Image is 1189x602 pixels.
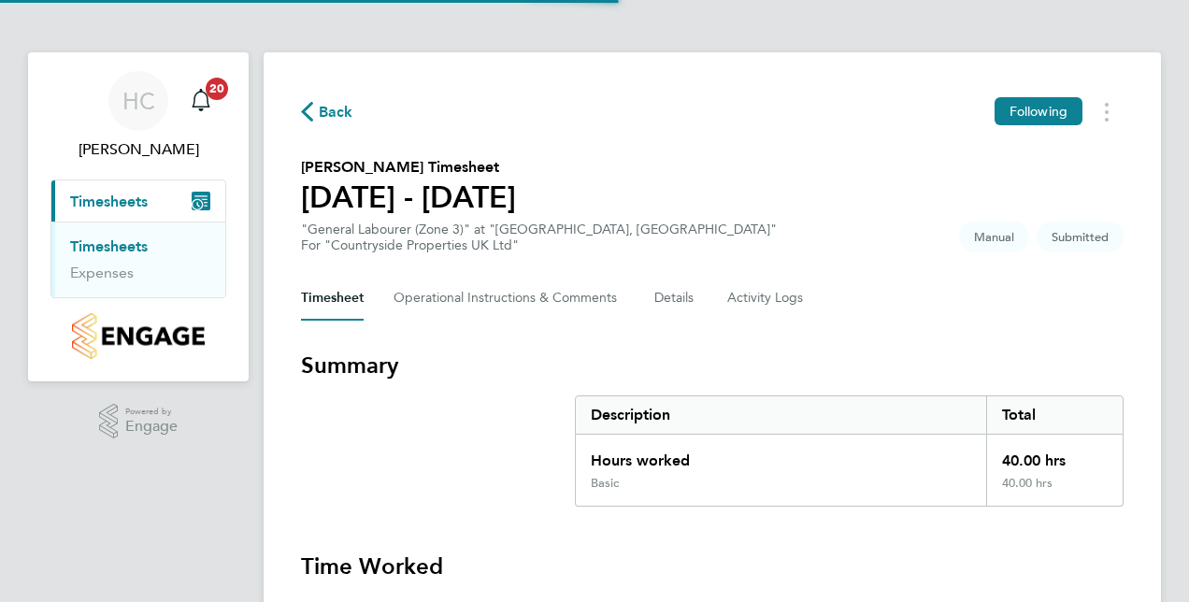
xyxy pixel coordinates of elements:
[70,237,148,255] a: Timesheets
[1010,103,1067,120] span: Following
[591,476,619,491] div: Basic
[50,138,226,161] span: Hannah Cornford
[301,351,1124,380] h3: Summary
[576,396,986,434] div: Description
[986,476,1123,506] div: 40.00 hrs
[1037,222,1124,252] span: This timesheet is Submitted.
[301,276,364,321] button: Timesheet
[995,97,1082,125] button: Following
[72,313,204,359] img: countryside-properties-logo-retina.png
[959,222,1029,252] span: This timesheet was manually created.
[1090,97,1124,126] button: Timesheets Menu
[301,156,516,179] h2: [PERSON_NAME] Timesheet
[51,222,225,297] div: Timesheets
[394,276,624,321] button: Operational Instructions & Comments
[301,222,777,253] div: "General Labourer (Zone 3)" at "[GEOGRAPHIC_DATA], [GEOGRAPHIC_DATA]"
[51,180,225,222] button: Timesheets
[50,71,226,161] a: HC[PERSON_NAME]
[206,78,228,100] span: 20
[182,71,220,131] a: 20
[99,404,179,439] a: Powered byEngage
[70,264,134,281] a: Expenses
[301,100,353,123] button: Back
[986,396,1123,434] div: Total
[319,101,353,123] span: Back
[125,404,178,420] span: Powered by
[125,419,178,435] span: Engage
[301,552,1124,581] h3: Time Worked
[50,313,226,359] a: Go to home page
[122,89,155,113] span: HC
[575,395,1124,507] div: Summary
[301,237,777,253] div: For "Countryside Properties UK Ltd"
[576,435,986,476] div: Hours worked
[727,276,806,321] button: Activity Logs
[654,276,697,321] button: Details
[301,179,516,216] h1: [DATE] - [DATE]
[28,52,249,381] nav: Main navigation
[70,193,148,210] span: Timesheets
[986,435,1123,476] div: 40.00 hrs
